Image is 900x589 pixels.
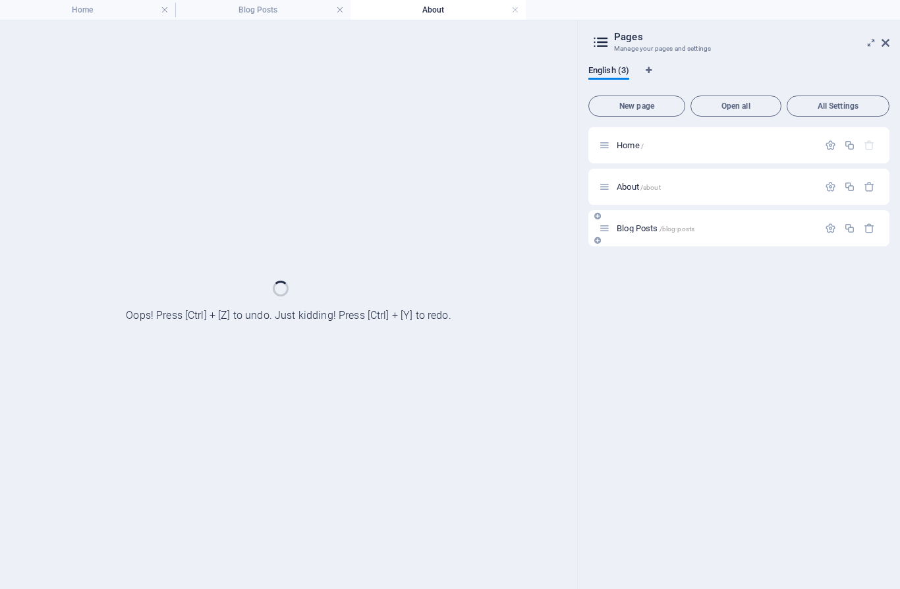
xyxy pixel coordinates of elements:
span: Open all [696,102,775,110]
h4: About [351,3,526,17]
div: Blog Posts/blog-posts [613,224,818,233]
span: English (3) [588,63,629,81]
span: Home [617,140,644,150]
button: New page [588,96,685,117]
span: New page [594,102,679,110]
span: / [641,142,644,150]
div: Remove [864,223,875,234]
span: Click to open page [617,223,694,233]
h2: Pages [614,31,889,43]
span: All Settings [793,102,884,110]
div: Home/ [613,141,818,150]
div: Duplicate [844,181,855,192]
div: The startpage cannot be deleted [864,140,875,151]
div: Language Tabs [588,65,889,90]
button: All Settings [787,96,889,117]
div: Settings [825,140,836,151]
h3: Manage your pages and settings [614,43,863,55]
h4: Blog Posts [175,3,351,17]
div: About/about [613,182,818,191]
button: Open all [690,96,781,117]
span: /blog-posts [660,225,695,233]
div: Remove [864,181,875,192]
span: Click to open page [617,182,661,192]
span: /about [640,184,661,191]
div: Duplicate [844,140,855,151]
div: Settings [825,181,836,192]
